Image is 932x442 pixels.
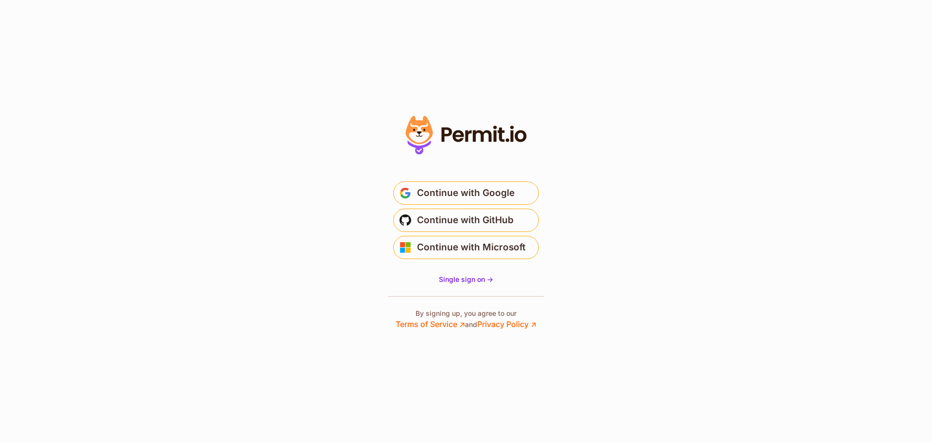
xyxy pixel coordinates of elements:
a: Single sign on -> [439,275,493,284]
button: Continue with GitHub [393,209,539,232]
span: Continue with Google [417,185,515,201]
a: Privacy Policy ↗ [477,319,536,329]
span: Continue with Microsoft [417,240,526,255]
span: Single sign on -> [439,275,493,283]
button: Continue with Google [393,181,539,205]
button: Continue with Microsoft [393,236,539,259]
p: By signing up, you agree to our and [396,309,536,330]
a: Terms of Service ↗ [396,319,465,329]
span: Continue with GitHub [417,213,514,228]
